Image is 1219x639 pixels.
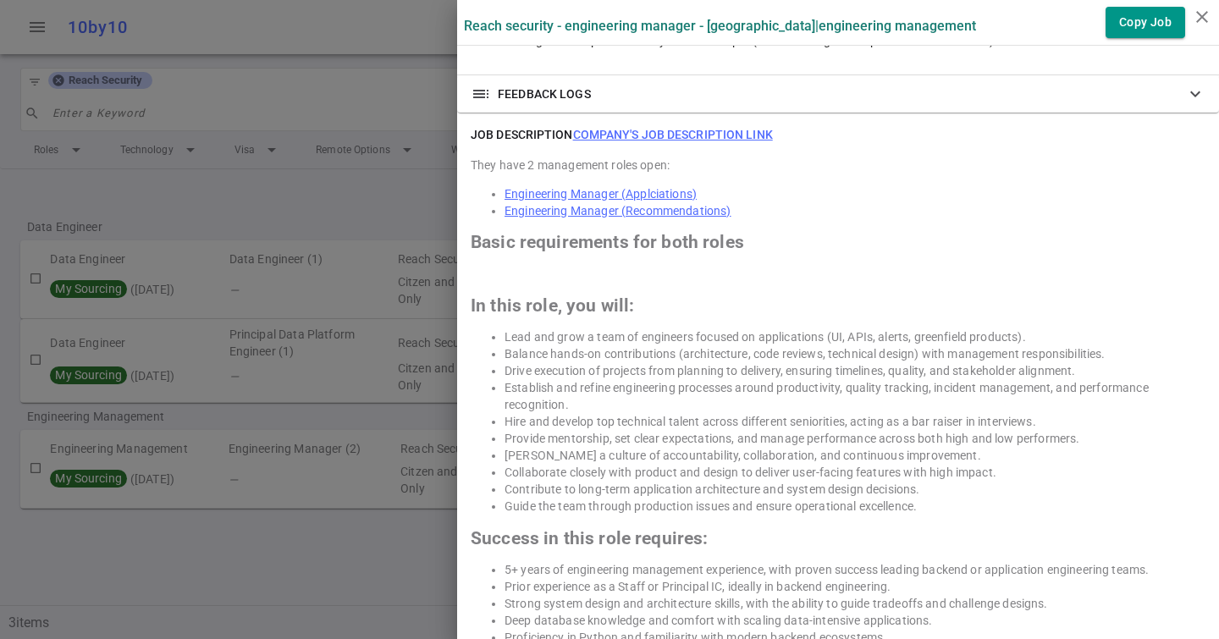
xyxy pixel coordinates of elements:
span: Management experience: ~5 years sweet spot (senior manager level preferred over director) [505,34,994,47]
li: Provide mentorship, set clear expectations, and manage performance across both high and low perfo... [505,430,1205,447]
li: Prior experience as a Staff or Principal IC, ideally in backend engineering. [505,578,1205,595]
span: FEEDBACK LOGS [498,85,591,102]
li: 5+ years of engineering management experience, with proven success leading backend or application... [505,561,1205,578]
i: close [1192,7,1212,27]
li: Hire and develop top technical talent across different seniorities, acting as a bar raiser in int... [505,413,1205,430]
li: Balance hands-on contributions (architecture, code reviews, technical design) with management res... [505,345,1205,362]
li: [PERSON_NAME] a culture of accountability, collaboration, and continuous improvement. [505,447,1205,464]
a: Engineering Manager (Recommendations) [505,204,731,218]
div: FEEDBACK LOGS [457,75,1219,113]
li: Guide the team through production issues and ensure operational excellence. [505,498,1205,515]
span: toc [471,84,491,104]
li: Contribute to long-term application architecture and system design decisions. [505,481,1205,498]
label: Reach Security - Engineering Manager - [GEOGRAPHIC_DATA] | Engineering Management [464,18,976,34]
li: Lead and grow a team of engineers focused on applications (UI, APIs, alerts, greenfield products). [505,328,1205,345]
h2: In this role, you will: [471,297,1205,314]
li: Deep database knowledge and comfort with scaling data-intensive applications. [505,612,1205,629]
div: They have 2 management roles open: [471,157,1205,174]
li: Collaborate closely with product and design to deliver user-facing features with high impact. [505,464,1205,481]
li: Drive execution of projects from planning to delivery, ensuring timelines, quality, and stakehold... [505,362,1205,379]
span: expand_more [1185,84,1205,104]
a: Company's job description link [573,128,773,141]
h2: Basic requirements for both roles [471,234,1205,251]
h2: Success in this role requires: [471,530,1205,547]
a: Engineering Manager (Applciations) [505,187,697,201]
li: Strong system design and architecture skills, with the ability to guide tradeoffs and challenge d... [505,595,1205,612]
h6: JOB DESCRIPTION [471,126,773,143]
li: Establish and refine engineering processes around productivity, quality tracking, incident manage... [505,379,1205,413]
button: Copy Job [1106,7,1185,38]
